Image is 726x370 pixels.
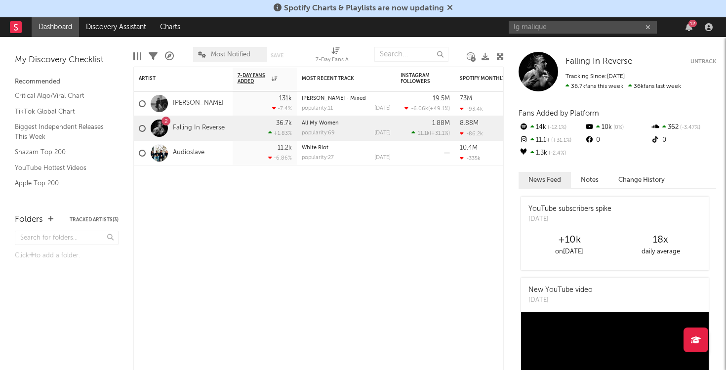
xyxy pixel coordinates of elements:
div: All My Women [302,121,391,126]
div: +1.83 % [268,130,292,136]
div: 0 [650,134,716,147]
span: -2.4 % [547,151,566,156]
div: daily average [615,246,706,258]
a: [PERSON_NAME] [173,99,224,108]
div: Luther - Mixed [302,96,391,101]
div: 1.3k [519,147,584,160]
div: [DATE] [374,106,391,111]
input: Search... [374,47,448,62]
div: popularity: 27 [302,155,334,161]
div: on [DATE] [524,246,615,258]
div: 10.4M [460,145,478,151]
a: [PERSON_NAME] - Mixed [302,96,366,101]
div: -86.2k [460,130,483,137]
div: A&R Pipeline [165,42,174,71]
a: YouTube Hottest Videos [15,163,109,173]
button: Save [271,53,283,58]
div: 73M [460,95,472,102]
a: White Riot [302,145,328,151]
div: 10k [584,121,650,134]
span: +49.1 % [430,106,448,112]
div: Edit Columns [133,42,141,71]
div: -6.86 % [268,155,292,161]
a: Dashboard [32,17,79,37]
span: 11.1k [418,131,430,136]
a: Biggest Independent Releases This Week [15,122,109,142]
div: [DATE] [528,295,593,305]
div: ( ) [411,130,450,136]
button: News Feed [519,172,571,188]
div: 11.1k [519,134,584,147]
span: Tracking Since: [DATE] [565,74,625,80]
div: My Discovery Checklist [15,54,119,66]
span: -3.47 % [679,125,700,130]
a: Critical Algo/Viral Chart [15,90,109,101]
span: Falling In Reverse [565,57,632,66]
a: Charts [153,17,187,37]
a: Spotify Track Velocity Chart [15,194,109,205]
a: Apple Top 200 [15,178,109,189]
div: 14k [519,121,584,134]
span: -6.06k [411,106,428,112]
div: Click to add a folder. [15,250,119,262]
div: Filters [149,42,158,71]
a: All My Women [302,121,339,126]
span: 36k fans last week [565,83,681,89]
div: 12 [688,20,697,27]
a: Discovery Assistant [79,17,153,37]
div: Spotify Monthly Listeners [460,76,534,82]
a: Audioslave [173,149,204,157]
span: Spotify Charts & Playlists are now updating [284,4,444,12]
span: Dismiss [447,4,453,12]
div: popularity: 11 [302,106,333,111]
span: +31.1 % [431,131,448,136]
div: Recommended [15,76,119,88]
div: Folders [15,214,43,226]
div: New YouTube video [528,285,593,295]
input: Search for artists [509,21,657,34]
div: 362 [650,121,716,134]
div: Instagram Followers [401,73,435,84]
span: +31.1 % [550,138,571,143]
div: 7-Day Fans Added (7-Day Fans Added) [316,54,355,66]
a: Falling In Reverse [565,57,632,67]
div: [DATE] [528,214,611,224]
div: [DATE] [374,130,391,136]
span: Fans Added by Platform [519,110,599,117]
div: 19.5M [433,95,450,102]
span: Most Notified [211,51,250,58]
div: Artist [139,76,213,82]
div: [DATE] [374,155,391,161]
input: Search for folders... [15,231,119,245]
div: +10k [524,234,615,246]
div: White Riot [302,145,391,151]
button: Notes [571,172,608,188]
div: 36.7k [276,120,292,126]
span: 7-Day Fans Added [238,73,269,84]
div: 18 x [615,234,706,246]
button: Change History [608,172,675,188]
a: TikTok Global Chart [15,106,109,117]
div: -335k [460,155,481,162]
div: 11.2k [278,145,292,151]
div: 0 [584,134,650,147]
button: Untrack [690,57,716,67]
div: 1.88M [432,120,450,126]
a: Falling In Reverse [173,124,225,132]
span: 36.7k fans this week [565,83,623,89]
button: 12 [686,23,692,31]
div: Most Recent Track [302,76,376,82]
a: Shazam Top 200 [15,147,109,158]
div: -7.4 % [272,105,292,112]
div: 7-Day Fans Added (7-Day Fans Added) [316,42,355,71]
div: 8.88M [460,120,479,126]
span: -12.1 % [546,125,566,130]
div: -93.4k [460,106,483,112]
span: 0 % [612,125,624,130]
div: popularity: 69 [302,130,335,136]
div: 131k [279,95,292,102]
div: ( ) [404,105,450,112]
button: Tracked Artists(3) [70,217,119,222]
div: YouTube subscribers spike [528,204,611,214]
